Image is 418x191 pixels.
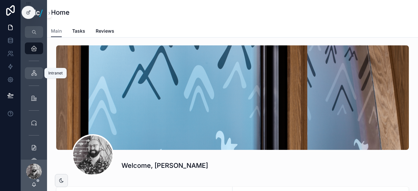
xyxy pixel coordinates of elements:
[21,38,47,160] div: scrollable content
[121,161,208,170] h1: Welcome, [PERSON_NAME]
[96,25,114,38] a: Reviews
[51,8,70,17] h1: Home
[72,28,85,34] span: Tasks
[72,25,85,38] a: Tasks
[96,28,114,34] span: Reviews
[48,71,63,76] div: Intranet
[51,25,62,38] a: Main
[51,28,62,34] span: Main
